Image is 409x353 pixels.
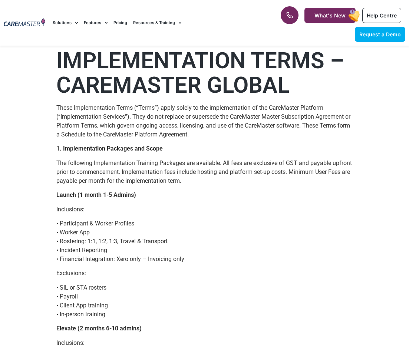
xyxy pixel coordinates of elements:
strong: 1. Implementation Packages and Scope [56,145,163,152]
a: Solutions [53,10,78,35]
a: Pricing [113,10,127,35]
a: Help Centre [362,8,401,23]
p: Inclusions: [56,205,353,214]
p: Inclusions: [56,339,353,347]
strong: Elevate (2 months 6-10 admins) [56,325,142,332]
span: Request a Demo [359,31,401,37]
h1: IMPLEMENTATION TERMS – CAREMASTER GLOBAL [56,49,353,98]
span: What's New [314,12,346,19]
p: Exclusions: [56,269,353,278]
p: • SIL or STA rosters • Payroll • Client App training • In-person training [56,283,353,319]
a: Request a Demo [355,27,405,42]
nav: Menu [53,10,261,35]
p: These Implementation Terms (“Terms”) apply solely to the implementation of the CareMaster Platfor... [56,103,353,139]
img: CareMaster Logo [4,18,45,27]
a: Resources & Training [133,10,181,35]
strong: Launch (1 month 1-5 Admins) [56,191,136,198]
p: The following Implementation Training Packages are available. All fees are exclusive of GST and p... [56,159,353,185]
span: Help Centre [367,12,397,19]
a: Features [84,10,108,35]
a: What's New [304,8,356,23]
p: • Participant & Worker Profiles • Worker App • Rostering: 1:1, 1:2, 1:3, Travel & Transport • Inc... [56,219,353,264]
